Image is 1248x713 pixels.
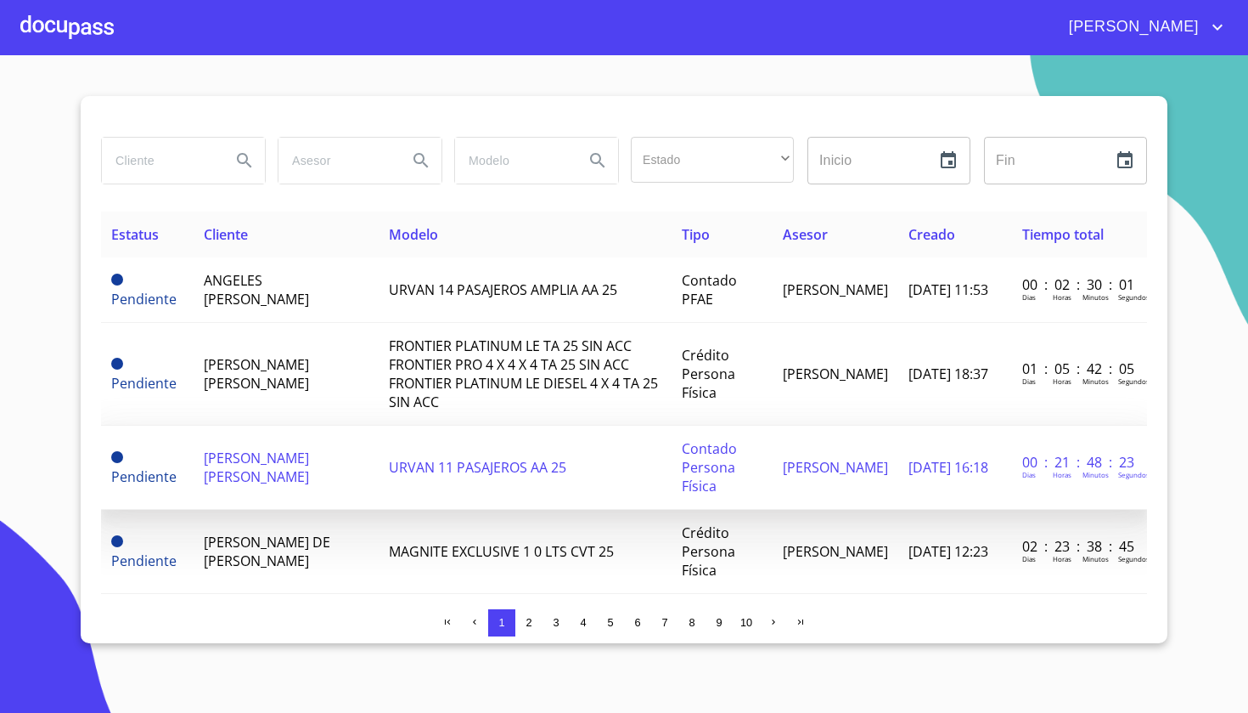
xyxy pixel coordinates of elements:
button: 9 [706,609,733,637]
p: Segundos [1118,554,1150,563]
p: Minutos [1082,554,1109,563]
span: [PERSON_NAME] [783,365,888,383]
button: 7 [651,609,678,637]
button: Search [401,140,441,181]
span: [DATE] 11:53 [908,280,988,299]
span: [DATE] 18:37 [908,365,988,383]
span: Pendiente [111,467,177,486]
span: Pendiente [111,535,123,547]
span: [DATE] 12:23 [908,542,988,561]
p: Minutos [1082,376,1109,386]
p: Minutos [1082,292,1109,302]
span: Pendiente [111,374,177,393]
p: Horas [1053,470,1071,479]
p: Dias [1022,376,1036,386]
span: Contado Persona Física [682,439,737,495]
p: Dias [1022,292,1036,302]
input: search [278,138,394,184]
span: 1 [498,616,504,629]
span: Pendiente [111,552,177,570]
button: 8 [678,609,706,637]
span: Asesor [783,225,828,244]
span: Modelo [389,225,438,244]
span: Pendiente [111,358,123,370]
span: Pendiente [111,451,123,463]
button: Search [577,140,618,181]
span: [PERSON_NAME] [PERSON_NAME] [204,355,309,393]
input: search [102,138,217,184]
p: Horas [1053,376,1071,386]
span: 7 [661,616,667,629]
p: Segundos [1118,470,1150,479]
button: 4 [570,609,597,637]
p: Horas [1053,292,1071,302]
span: 3 [553,616,559,629]
div: ​ [631,137,794,183]
button: Search [224,140,265,181]
p: 00 : 21 : 48 : 23 [1022,453,1137,472]
span: Estatus [111,225,159,244]
span: Cliente [204,225,248,244]
span: Pendiente [111,290,177,308]
span: 8 [689,616,694,629]
span: Contado PFAE [682,271,737,308]
span: [PERSON_NAME] [1056,14,1207,41]
span: 10 [740,616,752,629]
span: URVAN 14 PASAJEROS AMPLIA AA 25 [389,280,617,299]
span: [DATE] 16:18 [908,458,988,477]
p: Minutos [1082,470,1109,479]
span: Tipo [682,225,710,244]
button: 2 [515,609,542,637]
span: Crédito Persona Física [682,346,735,402]
span: 5 [607,616,613,629]
span: MAGNITE EXCLUSIVE 1 0 LTS CVT 25 [389,542,614,561]
span: [PERSON_NAME] [783,458,888,477]
p: Segundos [1118,292,1150,302]
p: Segundos [1118,376,1150,386]
span: 2 [526,616,531,629]
span: Tiempo total [1022,225,1104,244]
span: 9 [716,616,722,629]
button: 5 [597,609,624,637]
span: [PERSON_NAME] [PERSON_NAME] [204,449,309,486]
span: FRONTIER PLATINUM LE TA 25 SIN ACC FRONTIER PRO 4 X 4 X 4 TA 25 SIN ACC FRONTIER PLATINUM LE DIES... [389,337,658,411]
span: Creado [908,225,955,244]
span: 6 [634,616,640,629]
span: [PERSON_NAME] [783,542,888,561]
p: Horas [1053,554,1071,563]
button: account of current user [1056,14,1228,41]
p: 00 : 02 : 30 : 01 [1022,275,1137,294]
button: 3 [542,609,570,637]
span: Crédito Persona Física [682,523,735,580]
p: Dias [1022,554,1036,563]
button: 6 [624,609,651,637]
p: 01 : 05 : 42 : 05 [1022,359,1137,378]
p: Dias [1022,470,1036,479]
span: [PERSON_NAME] DE [PERSON_NAME] [204,533,330,570]
span: [PERSON_NAME] [783,280,888,299]
input: search [455,138,571,184]
button: 10 [733,609,760,637]
span: URVAN 11 PASAJEROS AA 25 [389,458,566,477]
p: 02 : 23 : 38 : 45 [1022,537,1137,556]
button: 1 [488,609,515,637]
span: 4 [580,616,586,629]
span: Pendiente [111,274,123,286]
span: ANGELES [PERSON_NAME] [204,271,309,308]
